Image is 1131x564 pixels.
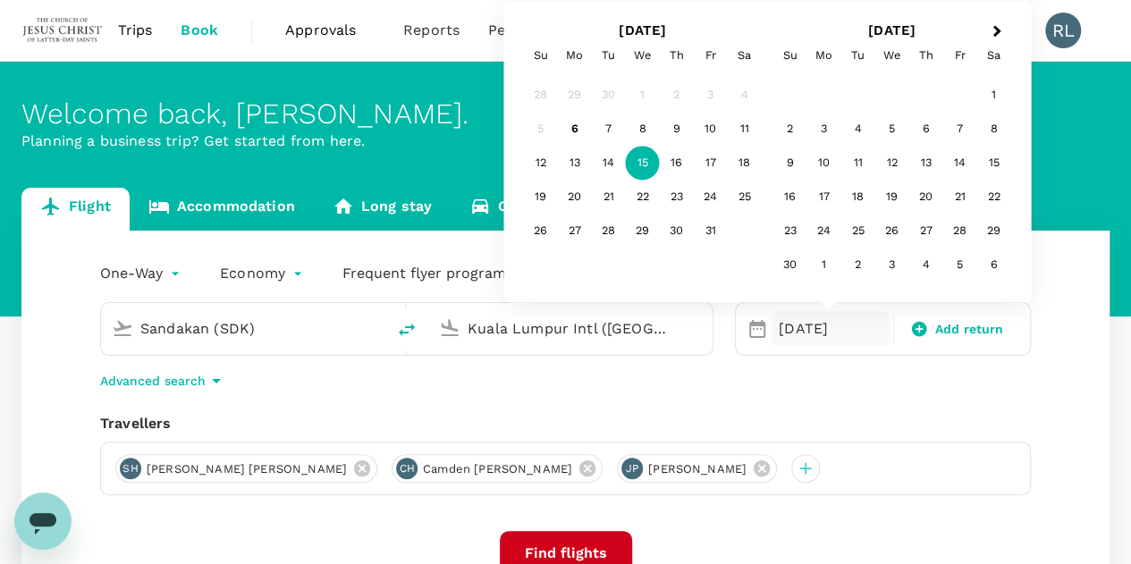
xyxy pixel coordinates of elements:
input: Depart from [140,315,348,342]
div: Choose Sunday, November 16th, 2025 [773,181,807,215]
div: Friday [694,38,728,72]
span: Add return [935,320,1004,339]
div: Choose Monday, December 1st, 2025 [807,248,841,282]
div: Choose Monday, October 20th, 2025 [558,181,592,215]
div: Wednesday [875,38,909,72]
div: Choose Friday, November 14th, 2025 [943,147,977,181]
div: Choose Sunday, November 30th, 2025 [773,248,807,282]
div: Choose Wednesday, December 3rd, 2025 [875,248,909,282]
div: [DATE] [772,311,890,347]
div: Choose Saturday, November 1st, 2025 [977,79,1011,113]
div: Choose Tuesday, October 28th, 2025 [592,215,626,248]
div: Choose Wednesday, November 26th, 2025 [875,215,909,248]
div: Not available Sunday, September 28th, 2025 [524,79,558,113]
div: Choose Wednesday, November 19th, 2025 [875,181,909,215]
img: The Malaysian Church of Jesus Christ of Latter-day Saints [21,11,104,50]
div: Choose Monday, October 13th, 2025 [558,147,592,181]
div: Choose Friday, November 21st, 2025 [943,181,977,215]
div: Choose Saturday, December 6th, 2025 [977,248,1011,282]
div: Choose Sunday, October 19th, 2025 [524,181,558,215]
div: Not available Wednesday, October 1st, 2025 [626,79,660,113]
div: CH [396,458,418,479]
span: [PERSON_NAME] [637,460,757,478]
input: Going to [468,315,675,342]
div: Choose Thursday, November 27th, 2025 [909,215,943,248]
div: Choose Tuesday, November 11th, 2025 [841,147,875,181]
div: SH[PERSON_NAME] [PERSON_NAME] [115,454,377,483]
button: delete [385,308,428,351]
div: Choose Monday, October 6th, 2025 [558,113,592,147]
a: Long stay [314,188,451,231]
div: Sunday [524,38,558,72]
div: Choose Wednesday, November 5th, 2025 [875,113,909,147]
div: SH [120,458,141,479]
div: Not available Sunday, October 5th, 2025 [524,113,558,147]
span: Camden [PERSON_NAME] [412,460,583,478]
p: Frequent flyer programme [342,263,528,284]
div: Choose Saturday, November 8th, 2025 [977,113,1011,147]
div: CHCamden [PERSON_NAME] [392,454,603,483]
div: Choose Thursday, October 9th, 2025 [660,113,694,147]
div: Not available Tuesday, September 30th, 2025 [592,79,626,113]
div: Not available Thursday, October 2nd, 2025 [660,79,694,113]
span: Reports [403,20,460,41]
span: People [488,20,536,41]
div: Not available Saturday, October 4th, 2025 [728,79,762,113]
p: Advanced search [100,372,206,390]
div: Tuesday [592,38,626,72]
div: Economy [220,259,307,288]
div: Choose Sunday, November 2nd, 2025 [773,113,807,147]
div: Choose Friday, October 17th, 2025 [694,147,728,181]
div: Choose Tuesday, December 2nd, 2025 [841,248,875,282]
div: Choose Friday, October 10th, 2025 [694,113,728,147]
div: Monday [807,38,841,72]
div: Not available Friday, October 3rd, 2025 [694,79,728,113]
div: Choose Monday, November 10th, 2025 [807,147,841,181]
h2: [DATE] [767,22,1017,38]
div: Month October, 2025 [524,79,762,248]
div: Choose Wednesday, October 8th, 2025 [626,113,660,147]
p: Planning a business trip? Get started from here. [21,130,1110,152]
div: Travellers [100,413,1031,434]
div: Choose Friday, October 31st, 2025 [694,215,728,248]
iframe: Button to launch messaging window [14,492,72,550]
div: Choose Thursday, October 23rd, 2025 [660,181,694,215]
div: RL [1045,13,1081,48]
div: Choose Wednesday, October 22nd, 2025 [626,181,660,215]
div: Choose Tuesday, November 18th, 2025 [841,181,875,215]
div: Choose Wednesday, October 15th, 2025 [626,147,660,181]
a: Accommodation [130,188,314,231]
div: Choose Monday, October 27th, 2025 [558,215,592,248]
div: Choose Tuesday, October 14th, 2025 [592,147,626,181]
div: Sunday [773,38,807,72]
div: Choose Monday, November 24th, 2025 [807,215,841,248]
div: Choose Saturday, November 29th, 2025 [977,215,1011,248]
div: Choose Sunday, November 23rd, 2025 [773,215,807,248]
div: Choose Thursday, October 16th, 2025 [660,147,694,181]
div: Choose Thursday, December 4th, 2025 [909,248,943,282]
div: Choose Friday, November 28th, 2025 [943,215,977,248]
div: Choose Monday, November 3rd, 2025 [807,113,841,147]
div: Thursday [660,38,694,72]
button: Frequent flyer programme [342,263,549,284]
div: Choose Tuesday, November 25th, 2025 [841,215,875,248]
span: Book [181,20,218,41]
div: JP [621,458,643,479]
div: Choose Friday, December 5th, 2025 [943,248,977,282]
div: Choose Saturday, November 15th, 2025 [977,147,1011,181]
span: [PERSON_NAME] [PERSON_NAME] [136,460,358,478]
div: Choose Saturday, October 11th, 2025 [728,113,762,147]
div: Wednesday [626,38,660,72]
div: Tuesday [841,38,875,72]
div: Choose Thursday, November 13th, 2025 [909,147,943,181]
a: Car rental [451,188,589,231]
div: Choose Monday, November 17th, 2025 [807,181,841,215]
div: Choose Friday, November 7th, 2025 [943,113,977,147]
div: Choose Tuesday, November 4th, 2025 [841,113,875,147]
div: Not available Monday, September 29th, 2025 [558,79,592,113]
div: Saturday [728,38,762,72]
span: Approvals [285,20,375,41]
div: Friday [943,38,977,72]
button: Open [373,326,376,330]
div: JP[PERSON_NAME] [617,454,777,483]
